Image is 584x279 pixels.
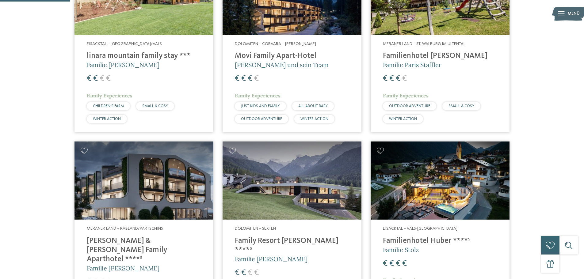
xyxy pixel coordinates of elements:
h4: [PERSON_NAME] & [PERSON_NAME] Family Aparthotel ****ˢ [87,236,201,264]
img: Familienhotels gesucht? Hier findet ihr die besten! [371,141,510,220]
span: Familie [PERSON_NAME] [235,255,307,263]
span: Dolomiten – Corvara – [PERSON_NAME] [235,42,316,46]
span: Familie Stolz [383,246,419,254]
span: WINTER ACTION [93,117,121,121]
span: € [254,75,259,83]
span: WINTER ACTION [300,117,328,121]
span: € [235,75,239,83]
span: € [254,269,259,277]
span: € [389,260,394,268]
h4: Movi Family Apart-Hotel [235,51,349,61]
span: JUST KIDS AND FAMILY [241,104,280,108]
span: Familie [PERSON_NAME] [87,264,159,272]
span: WINTER ACTION [389,117,417,121]
span: OUTDOOR ADVENTURE [389,104,430,108]
span: € [389,75,394,83]
img: Family Resort Rainer ****ˢ [223,141,361,220]
span: € [248,269,252,277]
span: € [396,75,400,83]
span: SMALL & COSY [448,104,474,108]
span: Eisacktal – Vals-[GEOGRAPHIC_DATA] [383,226,457,231]
span: Eisacktal – [GEOGRAPHIC_DATA]/Vals [87,42,162,46]
img: Familienhotels gesucht? Hier findet ihr die besten! [74,141,213,220]
span: € [241,269,246,277]
span: € [235,269,239,277]
span: € [248,75,252,83]
h4: linara mountain family stay *** [87,51,201,61]
span: Dolomiten – Sexten [235,226,276,231]
span: Family Experiences [383,92,429,99]
span: Familie Paris Staffler [383,61,441,69]
span: Familie [PERSON_NAME] [87,61,159,69]
span: OUTDOOR ADVENTURE [241,117,282,121]
span: [PERSON_NAME] und sein Team [235,61,329,69]
span: € [402,75,407,83]
h4: Familienhotel [PERSON_NAME] [383,51,497,61]
span: ALL ABOUT BABY [298,104,328,108]
span: € [241,75,246,83]
span: CHILDREN’S FARM [93,104,124,108]
span: € [383,75,387,83]
span: Meraner Land – Rabland/Partschins [87,226,163,231]
span: € [106,75,111,83]
span: € [402,260,407,268]
span: € [93,75,98,83]
span: € [396,260,400,268]
span: € [87,75,91,83]
span: SMALL & COSY [142,104,168,108]
h4: Family Resort [PERSON_NAME] ****ˢ [235,236,349,255]
span: Meraner Land – St. Walburg im Ultental [383,42,465,46]
span: Family Experiences [87,92,132,99]
h4: Familienhotel Huber ****ˢ [383,236,497,246]
span: Family Experiences [235,92,281,99]
span: € [100,75,104,83]
span: € [383,260,387,268]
